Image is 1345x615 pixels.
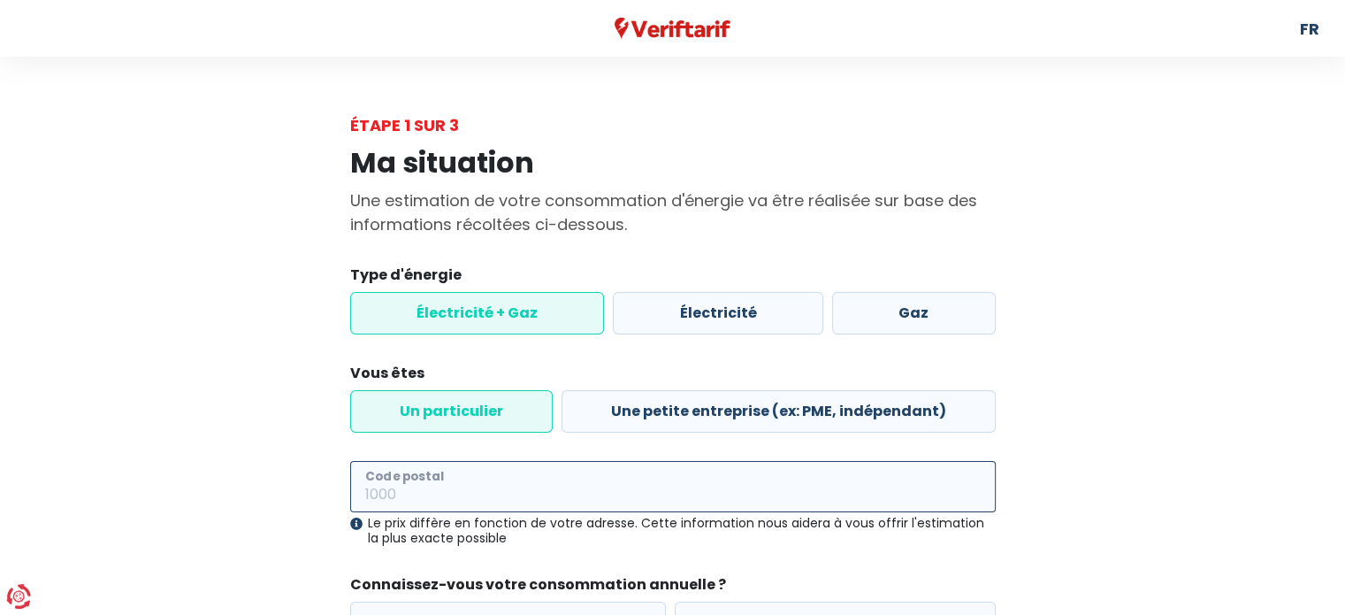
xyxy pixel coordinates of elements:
[350,390,553,433] label: Un particulier
[613,292,823,334] label: Électricité
[832,292,996,334] label: Gaz
[562,390,996,433] label: Une petite entreprise (ex: PME, indépendant)
[350,188,996,236] p: Une estimation de votre consommation d'énergie va être réalisée sur base des informations récolté...
[350,363,996,390] legend: Vous êtes
[615,18,730,40] img: Veriftarif logo
[350,146,996,180] h1: Ma situation
[350,574,996,602] legend: Connaissez-vous votre consommation annuelle ?
[350,516,996,546] div: Le prix diffère en fonction de votre adresse. Cette information nous aidera à vous offrir l'estim...
[350,113,996,137] div: Étape 1 sur 3
[350,461,996,512] input: 1000
[350,265,996,292] legend: Type d'énergie
[350,292,605,334] label: Électricité + Gaz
